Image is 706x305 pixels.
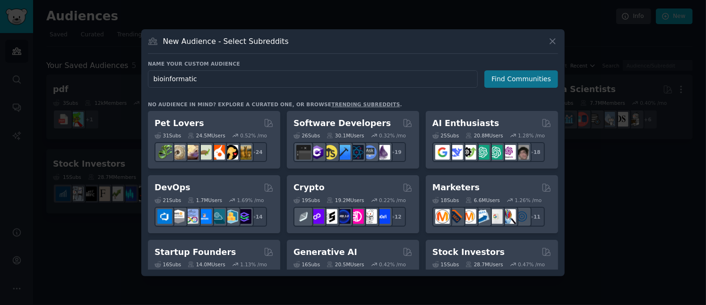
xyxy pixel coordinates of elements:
[362,209,377,224] img: CryptoNews
[148,70,478,88] input: Pick a short name, like "Digital Marketers" or "Movie-Goers"
[432,132,459,139] div: 25 Sub s
[184,209,198,224] img: Docker_DevOps
[240,132,267,139] div: 0.52 % /mo
[336,209,351,224] img: web3
[336,145,351,160] img: iOSProgramming
[518,261,545,268] div: 0.47 % /mo
[379,261,406,268] div: 0.42 % /mo
[462,145,476,160] img: AItoolsCatalog
[296,145,311,160] img: software
[155,197,181,203] div: 21 Sub s
[293,246,357,258] h2: Generative AI
[148,101,402,108] div: No audience in mind? Explore a curated one, or browse .
[386,142,406,162] div: + 19
[518,132,545,139] div: 1.28 % /mo
[163,36,289,46] h3: New Audience - Select Subreddits
[247,142,267,162] div: + 24
[379,132,406,139] div: 0.32 % /mo
[432,182,480,194] h2: Marketers
[386,207,406,227] div: + 12
[171,209,185,224] img: AWS_Certified_Experts
[525,142,545,162] div: + 18
[488,209,503,224] img: googleads
[331,102,400,107] a: trending subreddits
[237,145,251,160] img: dogbreed
[155,261,181,268] div: 16 Sub s
[293,182,325,194] h2: Crypto
[210,145,225,160] img: cockatiel
[155,118,204,129] h2: Pet Lovers
[310,145,324,160] img: csharp
[435,145,450,160] img: GoogleGeminiAI
[465,261,503,268] div: 28.7M Users
[432,197,459,203] div: 18 Sub s
[148,60,558,67] h3: Name your custom audience
[293,132,320,139] div: 26 Sub s
[188,132,225,139] div: 24.5M Users
[432,261,459,268] div: 15 Sub s
[323,209,337,224] img: ethstaker
[188,197,222,203] div: 1.7M Users
[349,209,364,224] img: defiblockchain
[327,197,364,203] div: 19.2M Users
[323,145,337,160] img: learnjavascript
[157,145,172,160] img: herpetology
[171,145,185,160] img: ballpython
[462,209,476,224] img: AskMarketing
[475,145,490,160] img: chatgpt_promptDesign
[157,209,172,224] img: azuredevops
[237,209,251,224] img: PlatformEngineers
[376,209,390,224] img: defi_
[237,197,264,203] div: 1.69 % /mo
[448,145,463,160] img: DeepSeek
[155,246,236,258] h2: Startup Founders
[184,145,198,160] img: leopardgeckos
[327,132,364,139] div: 30.1M Users
[224,145,238,160] img: PetAdvice
[475,209,490,224] img: Emailmarketing
[465,132,503,139] div: 20.8M Users
[515,197,542,203] div: 1.26 % /mo
[224,209,238,224] img: aws_cdk
[515,145,529,160] img: ArtificalIntelligence
[296,209,311,224] img: ethfinance
[488,145,503,160] img: chatgpt_prompts_
[293,261,320,268] div: 16 Sub s
[465,197,500,203] div: 6.6M Users
[188,261,225,268] div: 14.0M Users
[327,261,364,268] div: 20.5M Users
[210,209,225,224] img: platformengineering
[501,145,516,160] img: OpenAIDev
[379,197,406,203] div: 0.22 % /mo
[376,145,390,160] img: elixir
[515,209,529,224] img: OnlineMarketing
[293,118,391,129] h2: Software Developers
[435,209,450,224] img: content_marketing
[362,145,377,160] img: AskComputerScience
[484,70,558,88] button: Find Communities
[293,197,320,203] div: 19 Sub s
[501,209,516,224] img: MarketingResearch
[432,246,505,258] h2: Stock Investors
[155,132,181,139] div: 31 Sub s
[197,209,212,224] img: DevOpsLinks
[525,207,545,227] div: + 11
[197,145,212,160] img: turtle
[155,182,190,194] h2: DevOps
[448,209,463,224] img: bigseo
[247,207,267,227] div: + 14
[432,118,499,129] h2: AI Enthusiasts
[240,261,267,268] div: 1.13 % /mo
[349,145,364,160] img: reactnative
[310,209,324,224] img: 0xPolygon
